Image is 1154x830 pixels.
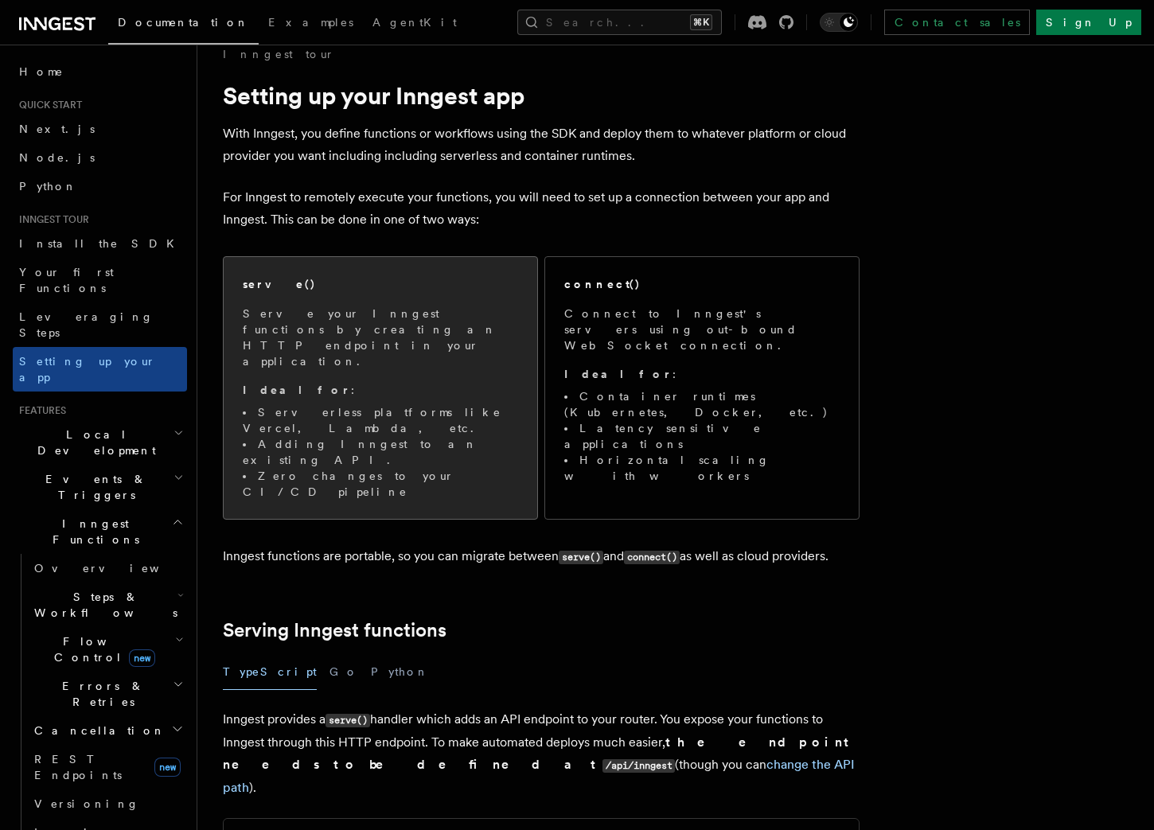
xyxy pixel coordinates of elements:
[13,420,187,465] button: Local Development
[129,649,155,667] span: new
[884,10,1030,35] a: Contact sales
[19,151,95,164] span: Node.js
[243,468,518,500] li: Zero changes to your CI/CD pipeline
[28,678,173,710] span: Errors & Retries
[19,266,114,294] span: Your first Functions
[564,366,840,382] p: :
[243,276,316,292] h2: serve()
[28,589,177,621] span: Steps & Workflows
[13,347,187,392] a: Setting up your app
[28,716,187,745] button: Cancellation
[13,465,187,509] button: Events & Triggers
[34,797,139,810] span: Versioning
[28,633,175,665] span: Flow Control
[259,5,363,43] a: Examples
[223,654,317,690] button: TypeScript
[564,388,840,420] li: Container runtimes (Kubernetes, Docker, etc.)
[13,57,187,86] a: Home
[690,14,712,30] kbd: ⌘K
[34,753,122,781] span: REST Endpoints
[13,516,172,547] span: Inngest Functions
[243,382,518,398] p: :
[223,81,860,110] h1: Setting up your Inngest app
[517,10,722,35] button: Search...⌘K
[243,404,518,436] li: Serverless platforms like Vercel, Lambda, etc.
[223,545,860,568] p: Inngest functions are portable, so you can migrate between and as well as cloud providers.
[28,789,187,818] a: Versioning
[13,427,173,458] span: Local Development
[223,123,860,167] p: With Inngest, you define functions or workflows using the SDK and deploy them to whatever platfor...
[13,302,187,347] a: Leveraging Steps
[34,562,198,575] span: Overview
[13,99,82,111] span: Quick start
[602,759,675,773] code: /api/inngest
[13,172,187,201] a: Python
[820,13,858,32] button: Toggle dark mode
[564,452,840,484] li: Horizontal scaling with workers
[28,723,166,738] span: Cancellation
[564,306,840,353] p: Connect to Inngest's servers using out-bound WebSocket connection.
[243,306,518,369] p: Serve your Inngest functions by creating an HTTP endpoint in your application.
[13,115,187,143] a: Next.js
[19,355,156,384] span: Setting up your app
[28,627,187,672] button: Flow Controlnew
[223,708,860,799] p: Inngest provides a handler which adds an API endpoint to your router. You expose your functions t...
[223,46,334,62] a: Inngest tour
[268,16,353,29] span: Examples
[19,237,184,250] span: Install the SDK
[19,123,95,135] span: Next.js
[154,758,181,777] span: new
[13,258,187,302] a: Your first Functions
[19,64,64,80] span: Home
[371,654,429,690] button: Python
[329,654,358,690] button: Go
[28,672,187,716] button: Errors & Retries
[624,551,680,564] code: connect()
[243,384,351,396] strong: Ideal for
[28,583,187,627] button: Steps & Workflows
[223,619,446,641] a: Serving Inngest functions
[326,714,370,727] code: serve()
[372,16,457,29] span: AgentKit
[564,276,641,292] h2: connect()
[28,554,187,583] a: Overview
[13,509,187,554] button: Inngest Functions
[13,471,173,503] span: Events & Triggers
[108,5,259,45] a: Documentation
[13,229,187,258] a: Install the SDK
[28,745,187,789] a: REST Endpointsnew
[223,256,538,520] a: serve()Serve your Inngest functions by creating an HTTP endpoint in your application.Ideal for:Se...
[19,310,154,339] span: Leveraging Steps
[243,436,518,468] li: Adding Inngest to an existing API.
[564,420,840,452] li: Latency sensitive applications
[19,180,77,193] span: Python
[559,551,603,564] code: serve()
[544,256,860,520] a: connect()Connect to Inngest's servers using out-bound WebSocket connection.Ideal for:Container ru...
[1036,10,1141,35] a: Sign Up
[13,213,89,226] span: Inngest tour
[363,5,466,43] a: AgentKit
[13,143,187,172] a: Node.js
[13,404,66,417] span: Features
[223,186,860,231] p: For Inngest to remotely execute your functions, you will need to set up a connection between your...
[564,368,673,380] strong: Ideal for
[118,16,249,29] span: Documentation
